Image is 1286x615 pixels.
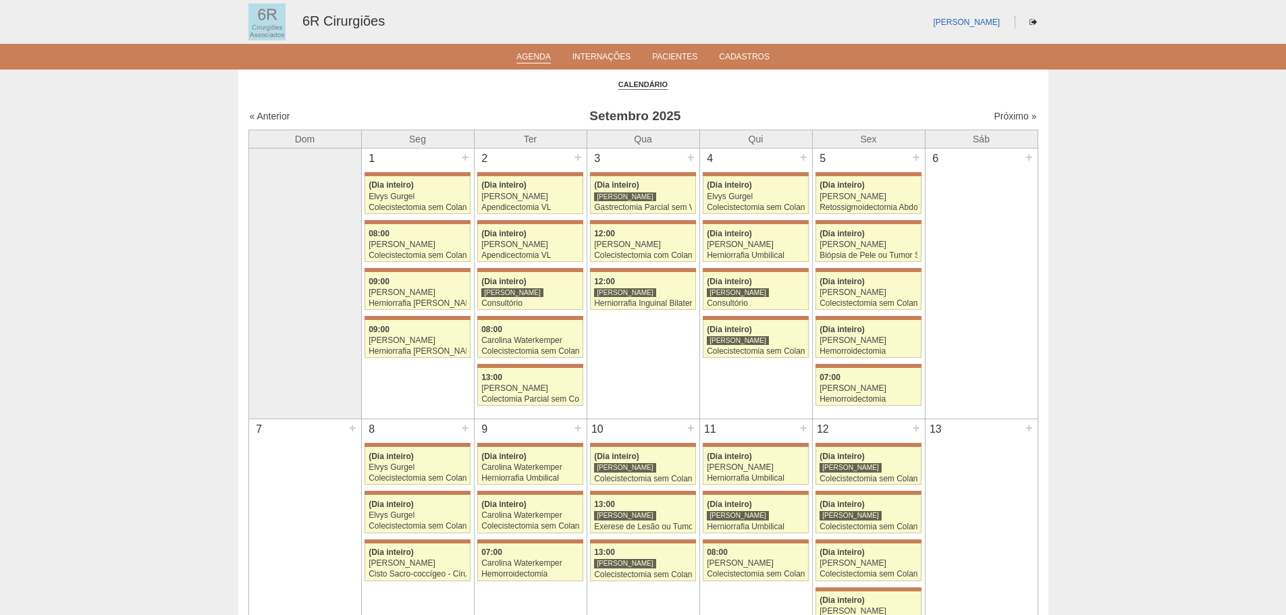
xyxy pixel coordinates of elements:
div: Herniorrafia [PERSON_NAME] [369,347,466,356]
div: [PERSON_NAME] [820,192,917,201]
div: 9 [475,419,495,439]
a: Calendário [618,80,668,90]
div: Key: Maria Braido [365,220,470,224]
div: + [911,149,922,166]
div: Key: Maria Braido [477,172,583,176]
span: 12:00 [594,277,615,286]
span: (Dia inteiro) [820,229,865,238]
div: Key: Maria Braido [365,172,470,176]
div: Colectomia Parcial sem Colostomia [481,395,579,404]
div: Key: Maria Braido [365,316,470,320]
th: Sáb [925,130,1038,148]
div: [PERSON_NAME] [481,384,579,393]
div: Hemorroidectomia [481,570,579,579]
div: [PERSON_NAME] [481,192,579,201]
div: + [572,419,584,437]
a: (Dia inteiro) [PERSON_NAME] Gastrectomia Parcial sem Vagotomia [590,176,695,214]
div: Colecistectomia sem Colangiografia VL [481,522,579,531]
a: 13:00 [PERSON_NAME] Exerese de Lesão ou Tumor de Pele [590,495,695,533]
div: + [798,149,809,166]
a: (Dia inteiro) Elvys Gurgel Colecistectomia sem Colangiografia VL [365,495,470,533]
div: Colecistectomia sem Colangiografia VL [594,570,692,579]
div: Key: Maria Braido [815,316,921,320]
div: Colecistectomia sem Colangiografia VL [369,522,466,531]
div: + [798,419,809,437]
div: Key: Maria Braido [477,268,583,272]
div: Elvys Gurgel [707,192,805,201]
div: Key: Maria Braido [477,220,583,224]
div: 2 [475,149,495,169]
span: (Dia inteiro) [820,452,865,461]
div: 5 [813,149,834,169]
div: [PERSON_NAME] [820,510,882,520]
div: 10 [587,419,608,439]
a: Pacientes [652,52,697,65]
a: 12:00 [PERSON_NAME] Colecistectomia com Colangiografia VL [590,224,695,262]
span: (Dia inteiro) [481,277,527,286]
div: [PERSON_NAME] [707,510,769,520]
a: (Dia inteiro) [PERSON_NAME] Herniorrafia Umbilical [703,495,808,533]
div: [PERSON_NAME] [594,510,656,520]
a: 6R Cirurgiões [302,14,385,28]
div: Key: Maria Braido [590,172,695,176]
div: Herniorrafia Umbilical [707,474,805,483]
th: Seg [361,130,474,148]
div: Key: Maria Braido [703,443,808,447]
th: Qui [699,130,812,148]
div: [PERSON_NAME] [820,559,917,568]
div: Key: Maria Braido [703,268,808,272]
th: Dom [248,130,361,148]
div: Key: Maria Braido [477,364,583,368]
div: [PERSON_NAME] [707,559,805,568]
a: 09:00 [PERSON_NAME] Herniorrafia [PERSON_NAME] [365,272,470,310]
span: (Dia inteiro) [707,180,752,190]
span: (Dia inteiro) [707,500,752,509]
h3: Setembro 2025 [438,107,832,126]
div: [PERSON_NAME] [369,240,466,249]
a: 12:00 [PERSON_NAME] Herniorrafia Inguinal Bilateral [590,272,695,310]
div: Herniorrafia Umbilical [707,523,805,531]
a: (Dia inteiro) [PERSON_NAME] Colecistectomia sem Colangiografia VL [815,543,921,581]
a: (Dia inteiro) [PERSON_NAME] Colecistectomia sem Colangiografia VL [590,447,695,485]
div: Hemorroidectomia [820,395,917,404]
div: + [460,419,471,437]
a: (Dia inteiro) [PERSON_NAME] Colecistectomia sem Colangiografia VL [815,495,921,533]
span: (Dia inteiro) [481,452,527,461]
div: Key: Maria Braido [815,172,921,176]
div: Key: Maria Braido [477,316,583,320]
span: 13:00 [481,373,502,382]
div: [PERSON_NAME] [820,462,882,473]
div: Colecistectomia sem Colangiografia VL [820,570,917,579]
span: 09:00 [369,325,390,334]
div: [PERSON_NAME] [594,462,656,473]
span: (Dia inteiro) [820,500,865,509]
th: Qua [587,130,699,148]
div: Key: Maria Braido [703,220,808,224]
div: Carolina Waterkemper [481,511,579,520]
div: Colecistectomia sem Colangiografia VL [707,203,805,212]
div: Key: Maria Braido [590,491,695,495]
a: 09:00 [PERSON_NAME] Herniorrafia [PERSON_NAME] [365,320,470,358]
div: Key: Maria Braido [590,539,695,543]
div: [PERSON_NAME] [369,559,466,568]
a: « Anterior [250,111,290,122]
div: Carolina Waterkemper [481,463,579,472]
div: Key: Maria Braido [365,539,470,543]
a: (Dia inteiro) Carolina Waterkemper Colecistectomia sem Colangiografia VL [477,495,583,533]
div: Gastrectomia Parcial sem Vagotomia [594,203,692,212]
div: Retossigmoidectomia Abdominal [820,203,917,212]
a: (Dia inteiro) [PERSON_NAME] Colecistectomia sem Colangiografia VL [703,320,808,358]
a: 13:00 [PERSON_NAME] Colecistectomia sem Colangiografia VL [590,543,695,581]
a: (Dia inteiro) [PERSON_NAME] Consultório [477,272,583,310]
a: [PERSON_NAME] [933,18,1000,27]
div: Key: Maria Braido [365,443,470,447]
div: Herniorrafia Umbilical [481,474,579,483]
div: Key: Maria Braido [590,220,695,224]
th: Sex [812,130,925,148]
div: 1 [362,149,383,169]
div: Key: Maria Braido [815,220,921,224]
div: [PERSON_NAME] [820,288,917,297]
div: + [911,419,922,437]
div: 11 [700,419,721,439]
span: (Dia inteiro) [707,229,752,238]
